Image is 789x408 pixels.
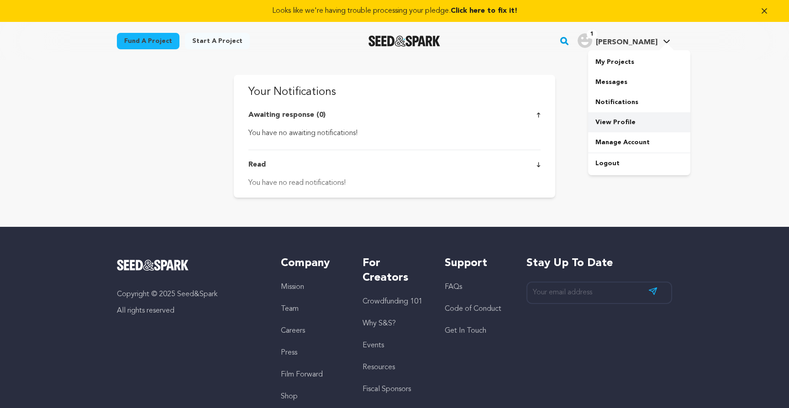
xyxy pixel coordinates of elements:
a: Crowdfunding 101 [363,298,422,305]
a: Team [281,305,299,313]
p: Read [248,159,266,170]
div: Laura's Profile [578,33,657,48]
h5: Company [281,256,344,271]
a: Messages [588,72,690,92]
a: Careers [281,327,305,335]
a: Notifications [588,92,690,112]
a: Looks like we're having trouble processing your pledge.Click here to fix it! [11,5,778,16]
span: [PERSON_NAME] [596,39,657,46]
a: My Projects [588,52,690,72]
a: Code of Conduct [445,305,501,313]
h5: For Creators [363,256,426,285]
a: Shop [281,393,298,400]
span: 1 [587,30,597,39]
h5: Stay up to date [526,256,672,271]
p: All rights reserved [117,305,263,316]
a: Seed&Spark Homepage [117,260,263,271]
p: Awaiting response (0) [248,110,326,120]
a: Fund a project [117,33,179,49]
div: You have no read notifications! [248,178,541,188]
p: Your Notifications [248,84,541,100]
h5: Support [445,256,508,271]
a: Manage Account [588,132,690,152]
span: Click here to fix it! [451,7,517,15]
a: Why S&S? [363,320,396,327]
img: user.png [578,33,592,48]
img: Seed&Spark Logo [117,260,189,271]
a: FAQs [445,283,462,291]
a: Laura's Profile [576,31,672,48]
a: Get In Touch [445,327,486,335]
p: Copyright © 2025 Seed&Spark [117,289,263,300]
a: Seed&Spark Homepage [368,36,440,47]
a: Logout [588,153,690,173]
a: Fiscal Sponsors [363,386,411,393]
a: Start a project [185,33,250,49]
img: Seed&Spark Logo Dark Mode [368,36,440,47]
input: Your email address [526,282,672,304]
span: Laura's Profile [576,31,672,51]
a: Film Forward [281,371,323,378]
a: View Profile [588,112,690,132]
a: Mission [281,283,304,291]
a: Events [363,342,384,349]
a: Resources [363,364,395,371]
div: You have no awaiting notifications! [248,128,541,139]
a: Press [281,349,297,356]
